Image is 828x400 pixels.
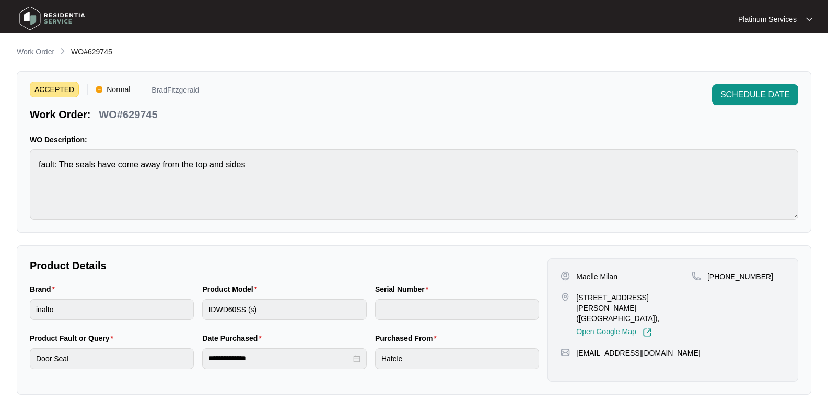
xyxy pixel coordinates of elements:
span: ACCEPTED [30,82,79,97]
label: Date Purchased [202,333,265,344]
p: Product Details [30,258,539,273]
input: Date Purchased [208,353,351,364]
input: Brand [30,299,194,320]
button: SCHEDULE DATE [712,84,798,105]
img: chevron-right [59,47,67,55]
label: Serial Number [375,284,433,294]
p: [PHONE_NUMBER] [707,271,773,282]
img: map-pin [561,292,570,302]
input: Purchased From [375,348,539,369]
a: Open Google Map [576,328,651,337]
label: Product Model [202,284,261,294]
p: WO Description: [30,134,798,145]
img: dropdown arrow [806,17,812,22]
img: residentia service logo [16,3,89,34]
input: Serial Number [375,299,539,320]
span: SCHEDULE DATE [720,88,790,101]
p: [EMAIL_ADDRESS][DOMAIN_NAME] [576,348,700,358]
span: WO#629745 [71,48,112,56]
p: WO#629745 [99,107,157,122]
span: Normal [102,82,134,97]
label: Brand [30,284,59,294]
p: [STREET_ADDRESS][PERSON_NAME] ([GEOGRAPHIC_DATA]), [576,292,692,324]
p: Maelle Milan [576,271,617,282]
input: Product Fault or Query [30,348,194,369]
label: Product Fault or Query [30,333,118,344]
p: Work Order: [30,107,90,122]
p: Platinum Services [738,14,797,25]
label: Purchased From [375,333,441,344]
p: BradFitzgerald [151,86,199,97]
p: Work Order [17,47,54,57]
img: map-pin [561,348,570,357]
img: user-pin [561,271,570,281]
input: Product Model [202,299,366,320]
a: Work Order [15,47,56,58]
img: map-pin [692,271,701,281]
textarea: fault: The seals have come away from the top and sides [30,149,798,220]
img: Link-External [643,328,652,337]
img: Vercel Logo [96,86,102,93]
